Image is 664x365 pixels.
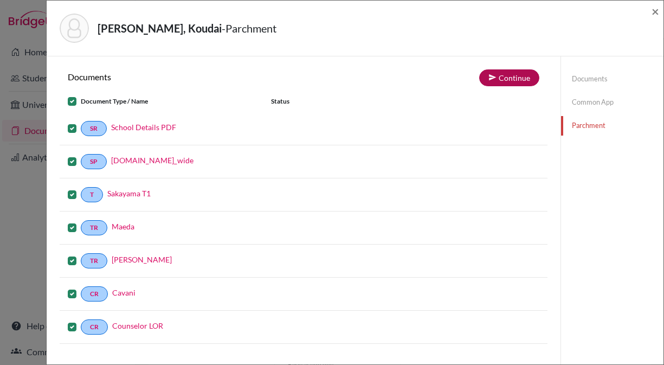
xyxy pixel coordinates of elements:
a: School Details PDF [111,121,176,133]
span: - Parchment [222,22,276,35]
h6: Documents [60,72,304,82]
button: Continue [479,69,539,86]
a: Counselor LOR [112,320,163,331]
a: [PERSON_NAME] [112,254,172,265]
a: Parchment [561,116,663,135]
a: SP [81,154,107,169]
a: SR [81,121,107,136]
a: TR [81,253,107,268]
button: Close [652,5,659,18]
strong: [PERSON_NAME], Koudai [98,22,222,35]
span: × [652,3,659,19]
a: Maeda [112,221,134,232]
a: TR [81,220,107,235]
a: Common App [561,93,663,112]
a: Documents [561,69,663,88]
a: [DOMAIN_NAME]_wide [111,155,194,166]
a: Sakayama T1 [107,188,151,199]
a: CR [81,286,108,302]
a: T [81,187,103,202]
div: Status [263,95,385,108]
a: Cavani [112,287,136,298]
a: CR [81,319,108,335]
div: Document Type / Name [60,95,263,108]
